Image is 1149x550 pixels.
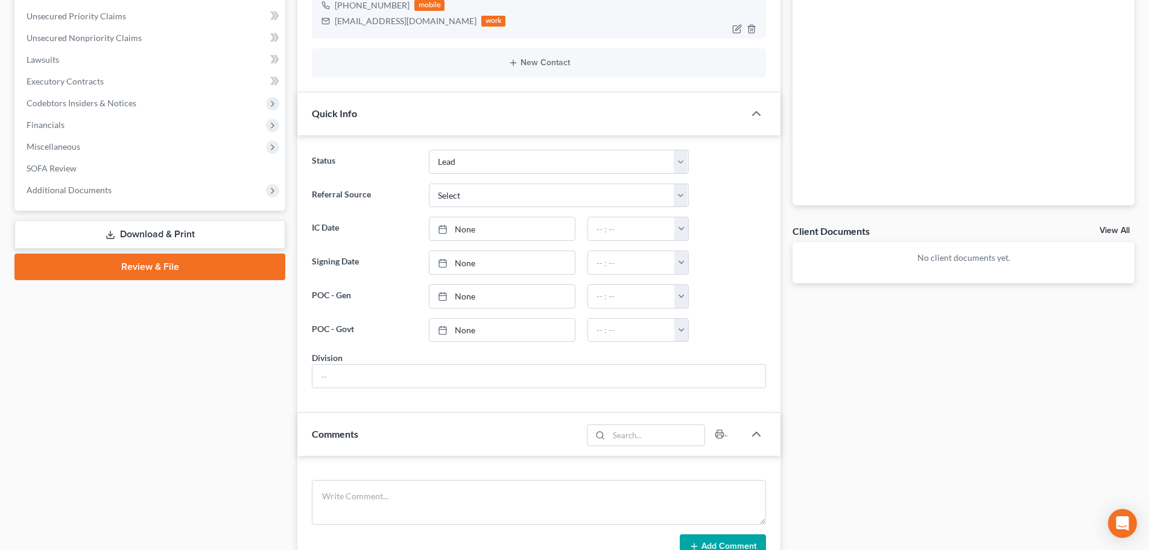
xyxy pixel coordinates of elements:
[17,27,285,49] a: Unsecured Nonpriority Claims
[17,49,285,71] a: Lawsuits
[27,141,80,152] span: Miscellaneous
[481,16,505,27] div: work
[588,217,675,240] input: -- : --
[429,251,575,274] a: None
[17,158,285,179] a: SOFA Review
[321,58,756,68] button: New Contact
[312,107,357,119] span: Quick Info
[312,351,343,364] div: Division
[14,254,285,280] a: Review & File
[27,33,142,43] span: Unsecured Nonpriority Claims
[588,251,675,274] input: -- : --
[306,251,422,275] label: Signing Date
[27,11,126,21] span: Unsecured Priority Claims
[588,319,675,342] input: -- : --
[27,163,77,173] span: SOFA Review
[27,54,59,65] span: Lawsuits
[306,184,422,208] label: Referral Source
[17,5,285,27] a: Unsecured Priority Claims
[429,319,575,342] a: None
[27,98,136,108] span: Codebtors Insiders & Notices
[306,150,422,174] label: Status
[17,71,285,92] a: Executory Contracts
[588,285,675,308] input: -- : --
[306,217,422,241] label: IC Date
[335,15,476,27] div: [EMAIL_ADDRESS][DOMAIN_NAME]
[802,252,1125,264] p: No client documents yet.
[1100,226,1130,235] a: View All
[429,217,575,240] a: None
[14,220,285,249] a: Download & Print
[312,428,358,440] span: Comments
[27,120,65,130] span: Financials
[429,285,575,308] a: None
[27,76,104,86] span: Executory Contracts
[306,318,422,342] label: POC - Govt
[306,284,422,309] label: POC - Gen
[27,185,112,195] span: Additional Documents
[312,365,765,388] input: --
[609,425,705,446] input: Search...
[1108,509,1137,538] div: Open Intercom Messenger
[793,225,870,237] div: Client Documents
